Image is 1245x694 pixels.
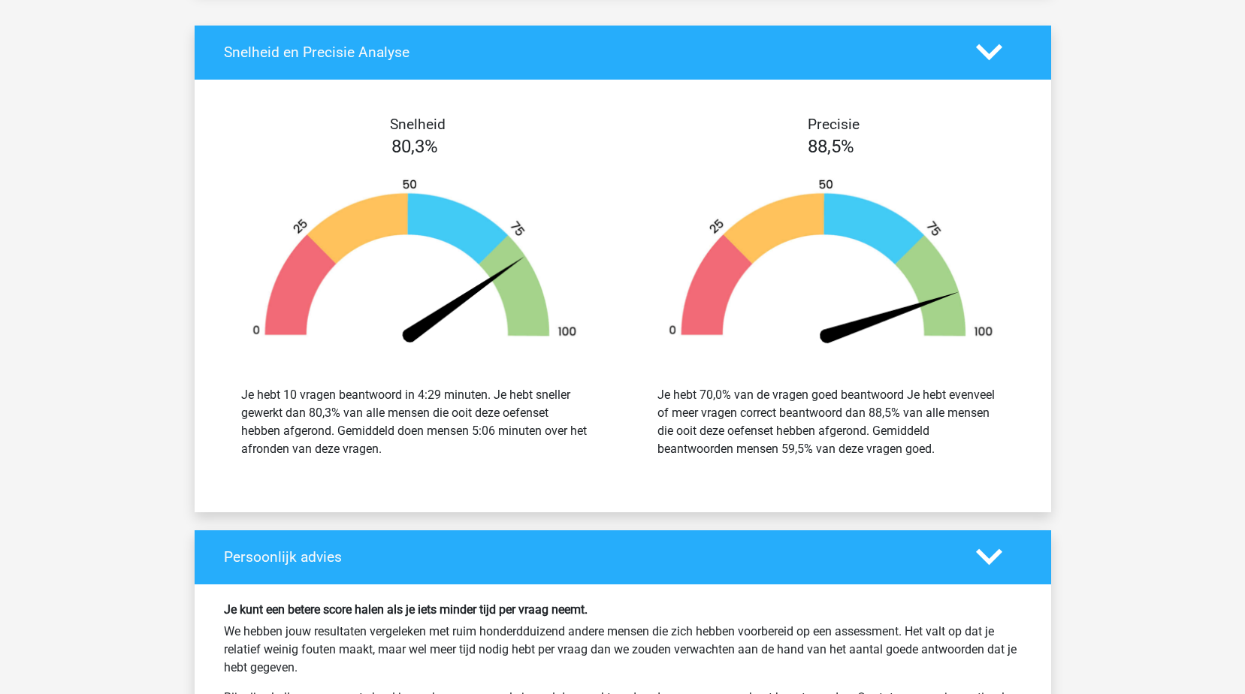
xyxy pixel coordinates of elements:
[808,136,854,157] span: 88,5%
[241,386,588,458] div: Je hebt 10 vragen beantwoord in 4:29 minuten. Je hebt sneller gewerkt dan 80,3% van alle mensen d...
[640,116,1028,133] h4: Precisie
[224,548,953,566] h4: Persoonlijk advies
[224,44,953,61] h4: Snelheid en Precisie Analyse
[224,116,612,133] h4: Snelheid
[229,178,600,350] img: 80.91bf0ee05a10.png
[224,623,1022,677] p: We hebben jouw resultaten vergeleken met ruim honderdduizend andere mensen die zich hebben voorbe...
[224,602,1022,617] h6: Je kunt een betere score halen als je iets minder tijd per vraag neemt.
[391,136,438,157] span: 80,3%
[645,178,1017,350] img: 89.5aedc6aefd8c.png
[657,386,1005,458] div: Je hebt 70,0% van de vragen goed beantwoord Je hebt evenveel of meer vragen correct beantwoord da...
